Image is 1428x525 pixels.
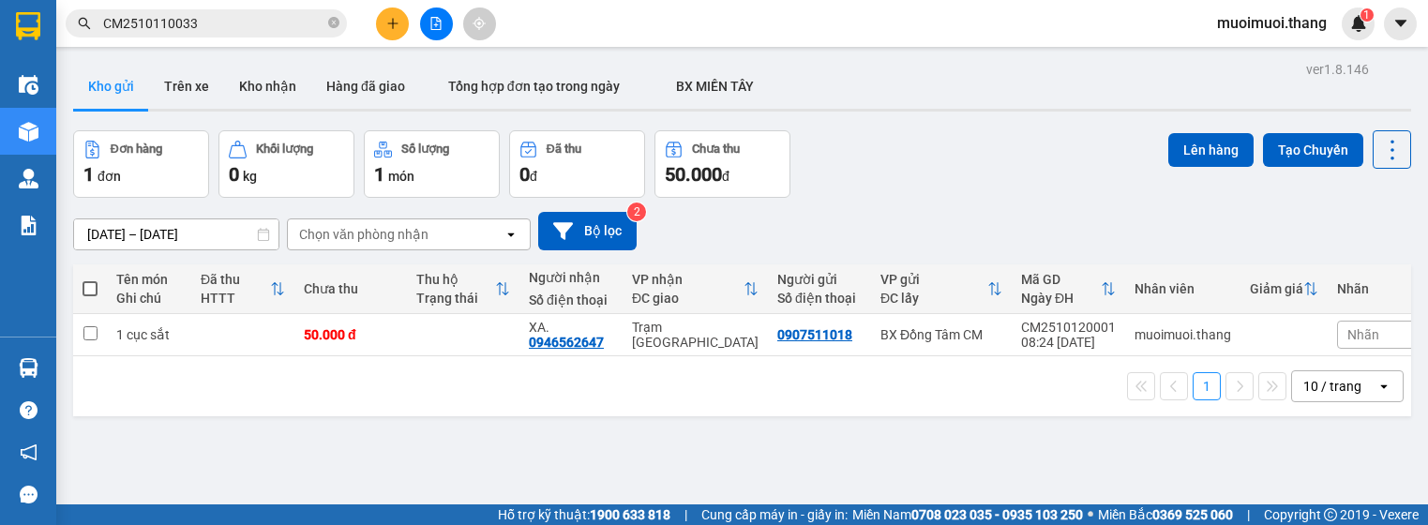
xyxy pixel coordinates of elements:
div: Giảm giá [1250,281,1303,296]
div: VP nhận [632,272,744,287]
button: Hàng đã giao [311,64,420,109]
div: Ghi chú [116,291,182,306]
span: 1 [1363,8,1370,22]
div: BX Đồng Tâm CM [880,327,1002,342]
div: Ngày ĐH [1021,291,1101,306]
div: Mã GD [1021,272,1101,287]
span: 0 [229,163,239,186]
span: question-circle [20,401,38,419]
span: Miền Bắc [1098,504,1233,525]
div: ĐC lấy [880,291,987,306]
button: Bộ lọc [538,212,637,250]
span: close-circle [328,17,339,28]
button: plus [376,7,409,40]
button: Chưa thu50.000đ [654,130,790,198]
div: Nhân viên [1135,281,1231,296]
div: 08:24 [DATE] [1021,335,1116,350]
button: Trên xe [149,64,224,109]
span: Miền Nam [852,504,1083,525]
button: Lên hàng [1168,133,1254,167]
button: Số lượng1món [364,130,500,198]
div: Chọn văn phòng nhận [299,225,428,244]
svg: open [504,227,519,242]
span: 1 [374,163,384,186]
div: Đã thu [201,272,270,287]
button: caret-down [1384,7,1417,40]
button: Tạo Chuyến [1263,133,1363,167]
span: Hỗ trợ kỹ thuật: [498,504,670,525]
span: đ [530,169,537,184]
div: Người nhận [529,270,613,285]
img: warehouse-icon [19,75,38,95]
span: 50.000 [665,163,722,186]
span: Tổng hợp đơn tạo trong ngày [448,79,620,94]
img: warehouse-icon [19,122,38,142]
img: warehouse-icon [19,169,38,188]
span: | [684,504,687,525]
div: ĐC giao [632,291,744,306]
th: Toggle SortBy [1012,264,1125,314]
th: Toggle SortBy [191,264,294,314]
button: Kho nhận [224,64,311,109]
div: HTTT [201,291,270,306]
div: Tên món [116,272,182,287]
div: 0907511018 [777,327,852,342]
span: Cung cấp máy in - giấy in: [701,504,848,525]
span: | [1247,504,1250,525]
span: đ [722,169,729,184]
span: search [78,17,91,30]
strong: 1900 633 818 [590,507,670,522]
img: warehouse-icon [19,358,38,378]
button: 1 [1193,372,1221,400]
button: aim [463,7,496,40]
div: Đã thu [547,142,581,156]
span: aim [473,17,486,30]
div: 0946562647 [529,335,604,350]
th: Toggle SortBy [871,264,1012,314]
span: notification [20,443,38,461]
div: Đơn hàng [111,142,162,156]
button: Khối lượng0kg [218,130,354,198]
input: Select a date range. [74,219,278,249]
img: solution-icon [19,216,38,235]
span: copyright [1324,508,1337,521]
strong: 0708 023 035 - 0935 103 250 [911,507,1083,522]
input: Tìm tên, số ĐT hoặc mã đơn [103,13,324,34]
span: message [20,486,38,503]
th: Toggle SortBy [623,264,768,314]
span: plus [386,17,399,30]
span: 0 [519,163,530,186]
div: VP gửi [880,272,987,287]
div: muoimuoi.thang [1135,327,1231,342]
button: file-add [420,7,453,40]
div: Chưa thu [692,142,740,156]
div: Số điện thoại [777,291,862,306]
span: Nhãn [1347,327,1379,342]
button: Đã thu0đ [509,130,645,198]
div: 50.000 đ [304,327,398,342]
span: kg [243,169,257,184]
span: đơn [98,169,121,184]
div: Thu hộ [416,272,495,287]
div: Số lượng [401,142,449,156]
div: 1 cục sắt [116,327,182,342]
span: muoimuoi.thang [1202,11,1342,35]
img: icon-new-feature [1350,15,1367,32]
div: Trạm [GEOGRAPHIC_DATA] [632,320,759,350]
span: file-add [429,17,443,30]
sup: 1 [1360,8,1374,22]
strong: 0369 525 060 [1152,507,1233,522]
th: Toggle SortBy [407,264,519,314]
span: món [388,169,414,184]
svg: open [1376,379,1391,394]
th: Toggle SortBy [1240,264,1328,314]
button: Kho gửi [73,64,149,109]
div: 10 / trang [1303,377,1361,396]
span: ⚪️ [1088,511,1093,518]
div: CM2510120001 [1021,320,1116,335]
div: Chưa thu [304,281,398,296]
span: BX MIỀN TÂY [676,79,754,94]
span: caret-down [1392,15,1409,32]
img: logo-vxr [16,12,40,40]
div: Trạng thái [416,291,495,306]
